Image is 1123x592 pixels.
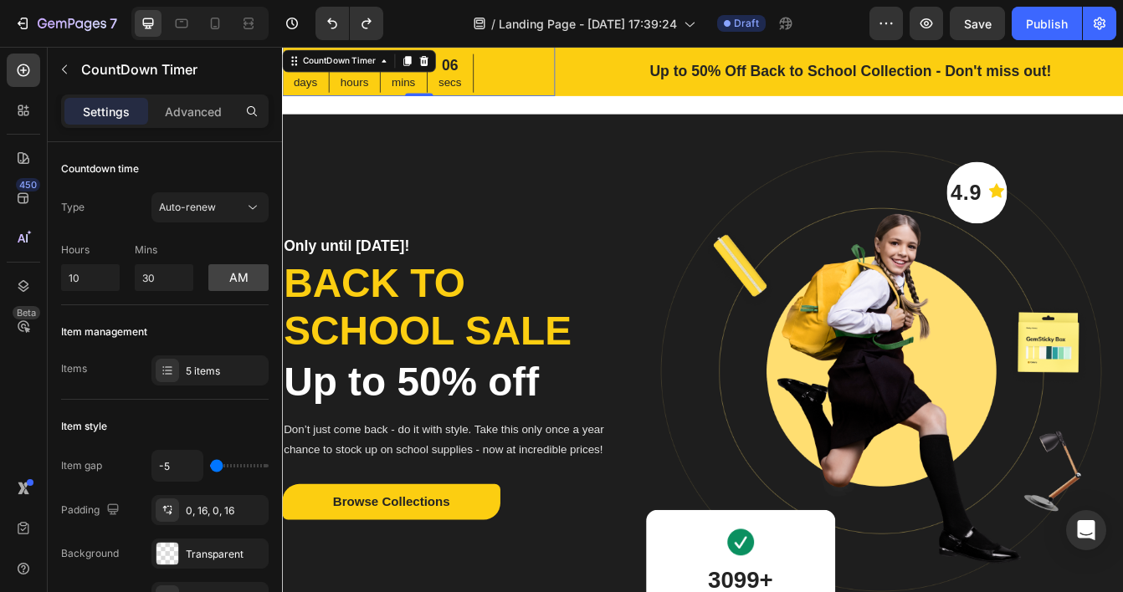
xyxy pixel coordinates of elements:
[964,17,992,31] span: Save
[2,224,406,251] p: Only until [DATE]!
[734,16,759,31] span: Draft
[186,503,264,518] div: 0, 16, 0, 16
[2,371,406,428] p: Up to 50% off
[282,47,1123,592] iframe: Design area
[186,364,264,379] div: 5 items
[1066,510,1106,550] div: Open Intercom Messenger
[2,445,406,493] p: Don’t just come back - do it with style. Take this only once a year chance to stock up on school ...
[81,59,262,79] p: CountDown Timer
[61,458,102,473] div: Item gap
[61,361,87,376] div: Items
[7,7,125,40] button: 7
[797,164,835,184] p: 4.9
[186,547,264,562] div: Transparent
[110,13,117,33] p: 7
[208,264,269,291] button: am
[61,324,147,339] div: Item management
[61,546,119,561] div: Background
[60,532,200,554] div: Browse Collections
[61,242,120,258] p: Hours
[1012,7,1082,40] button: Publish
[61,499,123,522] div: Padding
[83,103,130,120] p: Settings
[159,201,216,213] span: Auto-renew
[61,200,85,215] div: Type
[165,103,222,120] p: Advanced
[61,161,139,176] div: Countdown time
[2,253,406,368] p: Back to school sale
[950,7,1005,40] button: Save
[13,306,40,319] div: Beta
[1026,15,1068,33] div: Publish
[491,15,495,33] span: /
[135,242,193,258] p: Mins
[61,419,107,434] div: Item style
[315,7,383,40] div: Undo/Redo
[16,178,40,191] div: 450
[499,15,677,33] span: Landing Page - [DATE] 17:39:24
[152,451,203,481] input: Auto
[151,192,269,222] button: Auto-renew
[354,16,1002,43] p: Up to 50% Off Back to School Collection - Don't miss out!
